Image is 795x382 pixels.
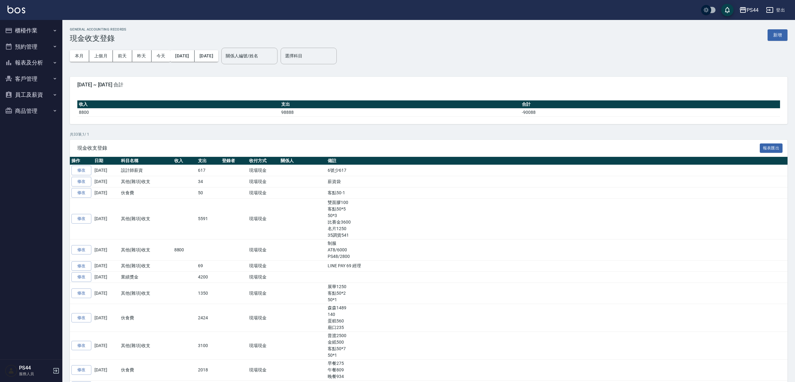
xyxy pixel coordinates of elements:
[196,304,220,332] td: 2424
[280,100,520,109] th: 支出
[93,176,119,187] td: [DATE]
[764,4,788,16] button: 登出
[248,272,279,283] td: 現場現金
[196,283,220,304] td: 1350
[93,360,119,381] td: [DATE]
[71,177,91,186] a: 修改
[19,365,51,371] h5: PS44
[77,100,280,109] th: 收入
[2,39,60,55] button: 預約管理
[71,166,91,175] a: 修改
[196,198,220,239] td: 5591
[196,176,220,187] td: 34
[2,55,60,71] button: 報表及分析
[170,50,194,62] button: [DATE]
[89,50,113,62] button: 上個月
[196,360,220,381] td: 2018
[152,50,171,62] button: 今天
[196,165,220,176] td: 617
[248,304,279,332] td: 現場現金
[71,272,91,282] a: 修改
[248,283,279,304] td: 現場現金
[119,332,173,360] td: 其他(雜項)收支
[7,6,25,13] img: Logo
[77,82,780,88] span: [DATE] ~ [DATE] 合計
[119,360,173,381] td: 伙食費
[71,365,91,375] a: 修改
[119,304,173,332] td: 伙食費
[5,365,17,377] img: Person
[119,157,173,165] th: 科目名稱
[326,260,788,272] td: LINE PAY 69 經理
[721,4,734,16] button: save
[326,304,788,332] td: 森森1489 140 蛋糕560 廟口235
[71,313,91,323] a: 修改
[768,29,788,41] button: 新增
[93,332,119,360] td: [DATE]
[93,239,119,260] td: [DATE]
[93,283,119,304] td: [DATE]
[93,157,119,165] th: 日期
[119,283,173,304] td: 其他(雜項)收支
[71,245,91,255] a: 修改
[119,176,173,187] td: 其他(雜項)收支
[326,332,788,360] td: 普渡2500 金紙500 客點50*7 50*1
[196,272,220,283] td: 4200
[119,260,173,272] td: 其他(雜項)收支
[760,145,783,151] a: 報表匯出
[119,239,173,260] td: 其他(雜項)收支
[248,239,279,260] td: 現場現金
[93,272,119,283] td: [DATE]
[19,371,51,377] p: 服務人員
[71,188,91,198] a: 修改
[70,34,127,43] h3: 現金收支登錄
[248,198,279,239] td: 現場現金
[119,272,173,283] td: 業績獎金
[280,108,520,116] td: 98888
[326,239,788,260] td: 制服 AT8/6000 PS48/2800
[2,22,60,39] button: 櫃檯作業
[93,198,119,239] td: [DATE]
[747,6,759,14] div: PS44
[248,332,279,360] td: 現場現金
[326,198,788,239] td: 雙面膠100 客點50*5 50*3 比賽金3600 名片1250 35調貨541
[77,108,280,116] td: 8800
[71,341,91,351] a: 修改
[113,50,132,62] button: 前天
[70,132,788,137] p: 共 33 筆, 1 / 1
[248,260,279,272] td: 現場現金
[2,103,60,119] button: 商品管理
[196,332,220,360] td: 3100
[248,176,279,187] td: 現場現金
[173,157,197,165] th: 收入
[132,50,152,62] button: 昨天
[70,27,127,31] h2: GENERAL ACCOUNTING RECORDS
[119,198,173,239] td: 其他(雜項)收支
[520,108,780,116] td: -90088
[326,176,788,187] td: 薪資袋
[326,360,788,381] td: 早餐275 午餐809 晚餐934
[70,50,89,62] button: 本月
[71,261,91,271] a: 修改
[195,50,218,62] button: [DATE]
[93,260,119,272] td: [DATE]
[768,32,788,38] a: 新增
[93,304,119,332] td: [DATE]
[326,165,788,176] td: 6號少617
[119,187,173,198] td: 伙食費
[77,145,760,151] span: 現金收支登錄
[2,87,60,103] button: 員工及薪資
[279,157,326,165] th: 關係人
[70,157,93,165] th: 操作
[326,157,788,165] th: 備註
[196,260,220,272] td: 69
[196,157,220,165] th: 支出
[2,71,60,87] button: 客戶管理
[71,214,91,224] a: 修改
[93,165,119,176] td: [DATE]
[196,187,220,198] td: 50
[220,157,248,165] th: 登錄者
[93,187,119,198] td: [DATE]
[248,187,279,198] td: 現場現金
[173,239,197,260] td: 8800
